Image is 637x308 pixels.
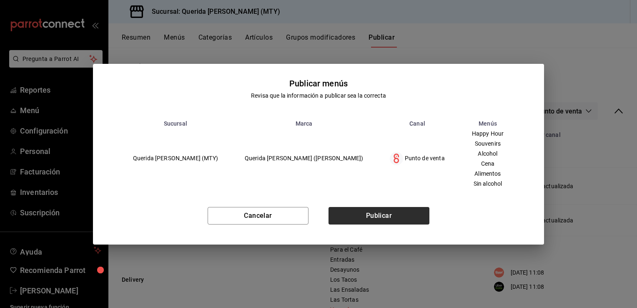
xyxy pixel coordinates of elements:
td: Querida [PERSON_NAME] (MTY) [120,127,231,190]
td: Querida [PERSON_NAME] ([PERSON_NAME]) [231,127,377,190]
div: Revisa que la información a publicar sea la correcta [251,91,386,100]
th: Menús [458,120,518,127]
span: Alimentos [472,171,504,177]
div: Publicar menús [289,77,348,90]
button: Publicar [329,207,429,225]
th: Canal [376,120,458,127]
span: Alcohol [472,151,504,157]
th: Sucursal [120,120,231,127]
span: Happy Hour [472,131,504,136]
div: Punto de venta [390,152,444,165]
button: Cancelar [208,207,308,225]
span: Souvenirs [472,141,504,146]
span: Cena [472,161,504,167]
span: Sin alcohol [472,181,504,187]
th: Marca [231,120,377,127]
